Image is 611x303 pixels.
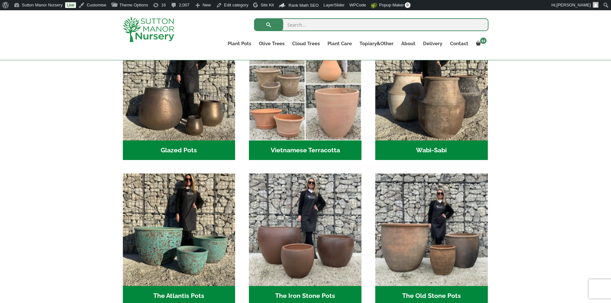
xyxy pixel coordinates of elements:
span: Rank Math SEO [289,3,319,8]
a: 11 [472,39,488,48]
span: 0 [405,2,411,8]
span: 11 [480,38,487,44]
a: Contact [446,39,472,48]
img: The Old Stone Pots [375,173,488,286]
img: The Atlantis Pots [123,173,235,286]
img: The Iron Stone Pots [249,173,361,286]
a: Delivery [419,39,446,48]
a: Visit product category Glazed Pots [123,28,235,160]
h2: Wabi-Sabi [375,140,488,160]
a: About [397,39,419,48]
a: Olive Trees [255,39,288,48]
a: Topiary&Other [356,39,397,48]
img: Glazed Pots [123,28,235,140]
a: Cloud Trees [288,39,324,48]
h2: Vietnamese Terracotta [249,140,361,160]
a: Live [65,2,76,8]
input: Search... [254,18,488,31]
a: Plant Care [324,39,356,48]
h2: Glazed Pots [123,140,235,160]
img: Wabi-Sabi [375,28,488,140]
img: logo [123,17,174,42]
img: Vietnamese Terracotta [249,28,361,140]
a: Visit product category Wabi-Sabi [375,28,488,160]
span: [PERSON_NAME] [556,3,591,7]
a: Visit product category Vietnamese Terracotta [249,28,361,160]
span: Site Kit [260,3,274,7]
a: Plant Pots [224,39,255,48]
